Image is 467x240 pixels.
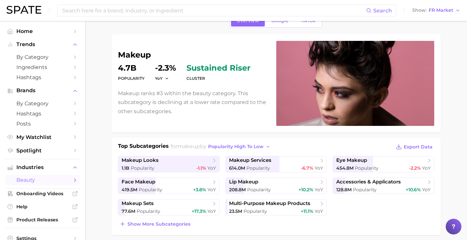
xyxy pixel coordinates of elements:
a: Onboarding Videos [5,189,80,198]
a: Ingredients [5,62,80,72]
a: face makeup419.5m Popularity+3.8% YoY [118,178,220,194]
span: Popularity [131,165,154,171]
span: YoY [155,76,163,81]
span: 128.8m [336,187,352,193]
span: Popularity [137,208,160,214]
a: Posts [5,119,80,129]
span: makeup [178,143,200,149]
a: Home [5,26,80,36]
a: makeup services614.0m Popularity-6.7% YoY [225,156,327,172]
span: Export Data [404,144,433,150]
span: Help [16,204,69,210]
span: by Category [16,100,69,107]
span: Popularity [243,208,267,214]
span: sustained riser [186,64,250,72]
span: Show more subcategories [127,221,190,227]
a: multi-purpose makeup products23.5m Popularity+11.1% YoY [225,199,327,215]
span: Popularity [246,165,270,171]
a: by Category [5,98,80,109]
dt: cluster [186,75,250,82]
span: Home [16,28,69,34]
span: Posts [16,121,69,127]
span: makeup sets [122,200,154,207]
a: by Category [5,52,80,62]
button: ShowFR Market [411,6,462,15]
button: Brands [5,86,80,95]
span: eye makeup [336,157,367,163]
a: Spotlight [5,146,80,156]
span: Popularity [247,187,271,193]
dt: Popularity [118,75,145,82]
span: 23.5m [229,208,242,214]
span: beauty [16,177,69,183]
button: Industries [5,163,80,172]
span: Spotlight [16,147,69,154]
span: Search [373,8,392,14]
span: +11.1% [301,208,313,214]
input: Search here for a brand, industry, or ingredient [62,5,366,16]
span: multi-purpose makeup products [229,200,310,207]
a: accessories & applicators128.8m Popularity+10.6% YoY [333,178,434,194]
span: 77.6m [122,208,135,214]
span: face makeup [122,179,155,185]
a: Product Releases [5,215,80,225]
span: +17.3% [192,208,206,214]
span: 614.0m [229,165,245,171]
span: YoY [207,165,216,171]
button: YoY [155,76,169,81]
span: Show [412,9,427,12]
span: Onboarding Videos [16,191,69,197]
a: beauty [5,175,80,185]
button: Show more subcategories [118,219,192,229]
span: YoY [207,208,216,214]
span: +10.2% [299,187,313,193]
a: makeup sets77.6m Popularity+17.3% YoY [118,199,220,215]
span: lip makeup [229,179,258,185]
span: Brands [16,88,69,94]
a: lip makeup208.8m Popularity+10.2% YoY [225,178,327,194]
dd: -2.3% [155,64,176,72]
img: SPATE [7,6,41,14]
button: Trends [5,40,80,49]
span: YoY [315,208,323,214]
span: My Watchlist [16,134,69,140]
span: Popularity [353,187,377,193]
span: makeup services [229,157,271,163]
span: YoY [422,165,431,171]
a: Hashtags [5,109,80,119]
a: Help [5,202,80,212]
span: accessories & applicators [336,179,401,185]
span: by Category [16,54,69,60]
button: Export Data [394,142,434,151]
h1: Top Subcategories [118,142,169,152]
span: Popularity [139,187,162,193]
span: Trends [16,42,69,47]
span: makeup looks [122,157,159,163]
span: +3.8% [193,187,206,193]
a: My Watchlist [5,132,80,142]
span: 208.8m [229,187,246,193]
span: Popularity [355,165,379,171]
span: Ingredients [16,64,69,70]
span: -6.7% [301,165,313,171]
span: for by [171,143,272,149]
span: Hashtags [16,111,69,117]
span: Hashtags [16,74,69,80]
span: +10.6% [406,187,421,193]
a: Hashtags [5,72,80,82]
p: Makeup ranks #3 within the beauty category. This subcategory is declining at a lower rate compare... [118,89,268,116]
span: 454.8m [336,165,354,171]
span: popularity high to low [208,144,263,149]
dd: 4.7b [118,64,145,72]
span: Industries [16,164,69,170]
span: Product Releases [16,217,69,223]
span: 419.5m [122,187,137,193]
span: -2.2% [409,165,421,171]
span: FR Market [429,9,453,12]
span: YoY [207,187,216,193]
h1: makeup [118,51,268,59]
a: eye makeup454.8m Popularity-2.2% YoY [333,156,434,172]
span: YoY [422,187,431,193]
a: makeup looks1.1b Popularity-1.1% YoY [118,156,220,172]
span: 1.1b [122,165,129,171]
